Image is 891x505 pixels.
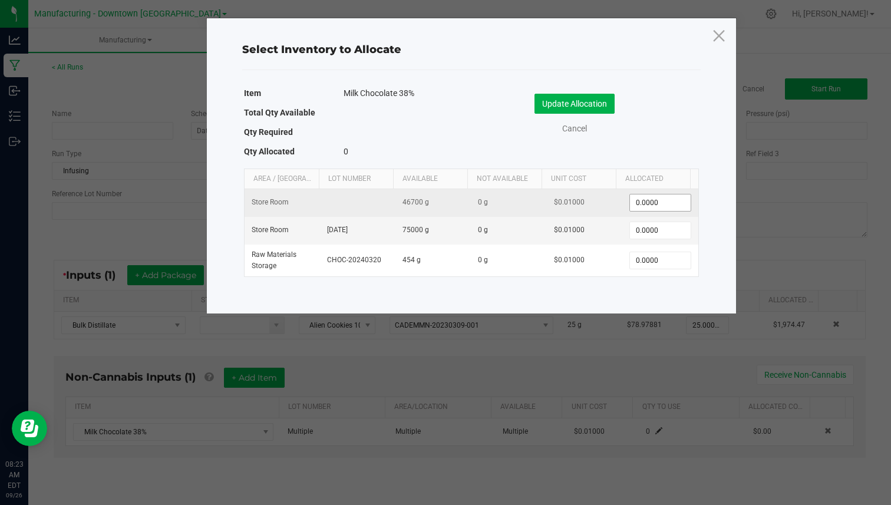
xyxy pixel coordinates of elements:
[616,169,690,189] th: Allocated
[245,169,319,189] th: Area / [GEOGRAPHIC_DATA]
[244,85,261,101] label: Item
[344,87,414,99] span: Milk Chocolate 38%
[344,147,348,156] span: 0
[244,104,315,121] label: Total Qty Available
[252,226,289,234] span: Store Room
[402,256,421,264] span: 454 g
[252,250,296,270] span: Raw Materials Storage
[478,256,488,264] span: 0 g
[242,43,401,56] span: Select Inventory to Allocate
[244,143,295,160] label: Qty Allocated
[402,226,429,234] span: 75000 g
[320,217,395,245] td: [DATE]
[319,169,393,189] th: Lot Number
[252,198,289,206] span: Store Room
[467,169,542,189] th: Not Available
[542,169,616,189] th: Unit Cost
[554,198,585,206] span: $0.01000
[12,411,47,446] iframe: Resource center
[478,226,488,234] span: 0 g
[244,124,293,140] label: Qty Required
[402,198,429,206] span: 46700 g
[534,94,615,114] button: Update Allocation
[320,245,395,276] td: CHOC-20240320
[554,256,585,264] span: $0.01000
[393,169,467,189] th: Available
[554,226,585,234] span: $0.01000
[478,198,488,206] span: 0 g
[551,123,598,135] a: Cancel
